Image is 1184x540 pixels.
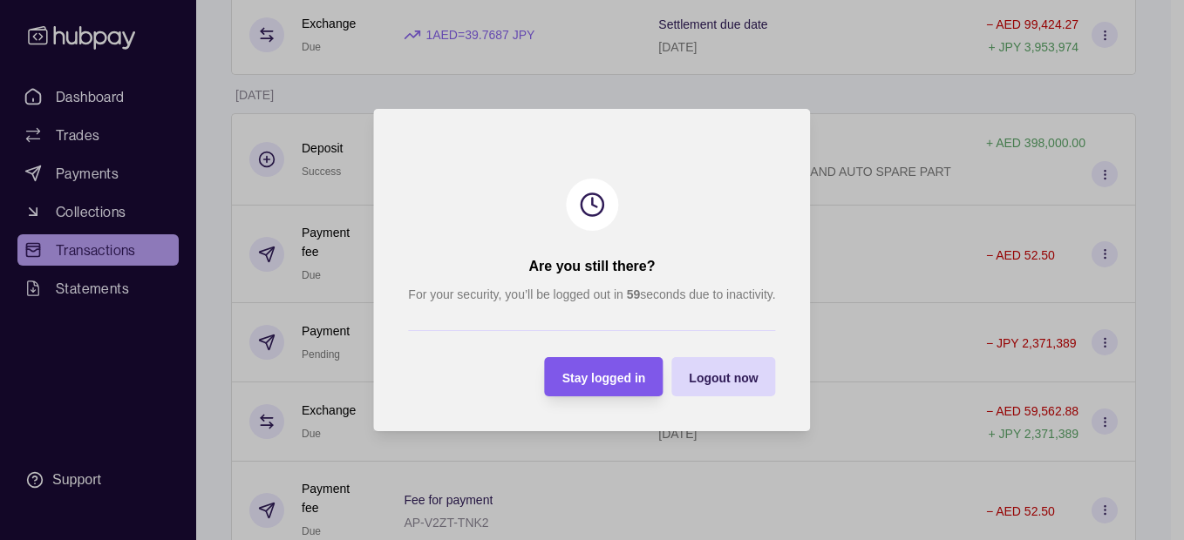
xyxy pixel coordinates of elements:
[545,357,663,396] button: Stay logged in
[562,371,646,385] span: Stay logged in
[689,371,758,385] span: Logout now
[627,287,641,301] strong: 59
[529,257,656,276] h2: Are you still there?
[408,285,775,304] p: For your security, you’ll be logged out in seconds due to inactivity.
[671,357,775,396] button: Logout now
